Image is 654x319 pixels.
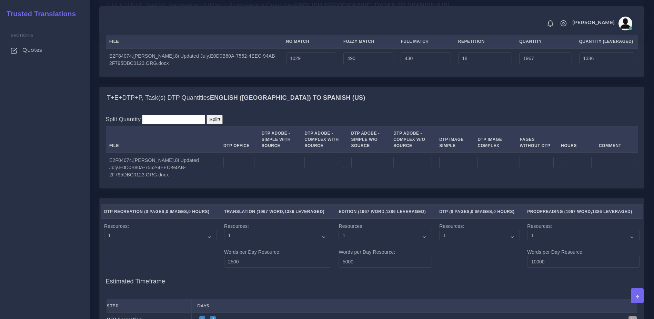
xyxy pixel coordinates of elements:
span: 1967 Word [360,209,384,214]
th: Translation ( , ) [220,205,335,219]
div: T+E+DTP+P, Task(s) Translation / Edition / Proofreading QuantitiesEnglish ([GEOGRAPHIC_DATA]) TO ... [100,17,644,77]
a: [PERSON_NAME]avatar [569,17,635,30]
th: DTP Adobe - Simple W/O Source [348,126,390,153]
td: Resources: Words per Day Resource: [335,219,436,271]
th: Quantity (Leveraged) [575,35,638,49]
a: Quotes [5,43,84,57]
th: Edition ( , ) [335,205,436,219]
th: No Match [282,35,340,49]
h4: Estimated Timeframe [106,271,638,286]
span: Quotes [22,46,42,54]
span: 0 Images [166,209,187,214]
th: Hours [557,126,595,153]
span: 0 Hours [493,209,513,214]
strong: Step [107,303,119,308]
span: 1967 Word [566,209,591,214]
th: DTP ( , , ) [436,205,524,219]
span: 1386 Leveraged [592,209,631,214]
td: Resources: [101,219,221,271]
span: 1386 Leveraged [284,209,323,214]
span: 1386 Leveraged [386,209,424,214]
th: Pages Without DTP [516,126,557,153]
th: DTP Recreation ( , , ) [101,205,221,219]
strong: Days [197,303,210,308]
img: avatar [618,17,632,30]
label: Split Quantity [106,115,141,124]
h2: Trusted Translations [2,10,76,18]
th: Quantity [516,35,575,49]
div: T+E+DTP+P, Task(s) DTP QuantitiesEnglish ([GEOGRAPHIC_DATA]) TO Spanish (US) [100,87,644,109]
a: Trusted Translations [2,8,76,20]
th: DTP Office [220,126,258,153]
td: Resources: Words per Day Resource: [220,219,335,271]
div: T+E+DTP+P, Task(s) DTP QuantitiesEnglish ([GEOGRAPHIC_DATA]) TO Spanish (US) [100,109,644,188]
span: 0 Pages [451,209,470,214]
td: E2F84074.[PERSON_NAME].8i Updated July.E0D0B80A-7552-4EEC-94AB-2F795DBC0123.ORG.docx [106,153,220,182]
th: File [106,126,220,153]
th: DTP Adobe - Simple With Source [258,126,301,153]
input: Split! [207,115,223,124]
h4: T+E+DTP+P, Task(s) DTP Quantities [107,94,365,102]
td: E2F84074.[PERSON_NAME].8i Updated July.E0D0B80A-7552-4EEC-94AB-2F795DBC0123.ORG.docx [106,49,283,71]
td: Resources: [436,219,524,271]
th: DTP Image Simple [436,126,474,153]
span: 0 Images [471,209,492,214]
td: Resources: Words per Day Resource: [524,219,643,271]
th: DTP Image Complex [474,126,516,153]
span: 0 Pages [146,209,165,214]
th: Proofreading ( , ) [524,205,643,219]
th: Comment [595,126,638,153]
span: [PERSON_NAME] [572,20,615,25]
th: Full Match [397,35,454,49]
th: File [106,35,283,49]
span: 0 Hours [188,209,208,214]
span: Sections [11,33,33,38]
b: English ([GEOGRAPHIC_DATA]) TO Spanish (US) [210,94,365,101]
th: DTP Adobe - Complex With Source [301,126,348,153]
span: 1967 Word [258,209,283,214]
th: DTP Adobe - Complex W/O Source [390,126,436,153]
th: Fuzzy Match [340,35,397,49]
th: Repetition [454,35,515,49]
